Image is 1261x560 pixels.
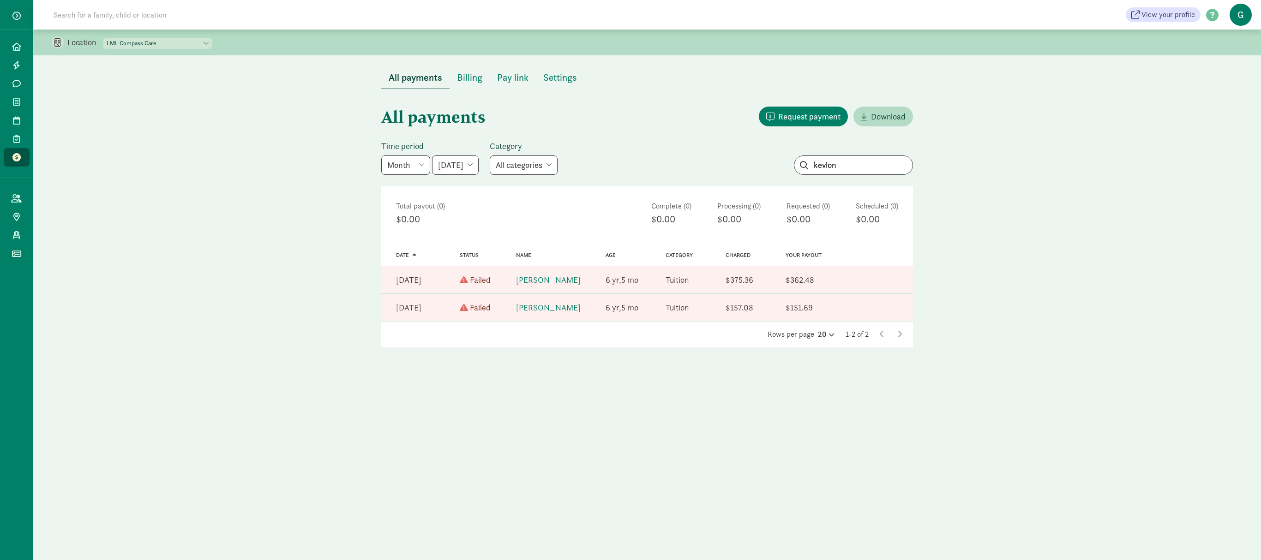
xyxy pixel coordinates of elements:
span: Pay link [497,70,528,85]
div: Requested (0) [787,201,830,212]
iframe: Chat Widget [1215,516,1261,560]
button: Request payment [759,107,848,126]
span: 5 [621,302,638,313]
a: Your payout [786,252,822,258]
span: 6 [606,274,621,285]
a: Settings [536,72,584,83]
div: 20 [818,329,835,340]
span: All payments [389,70,442,85]
button: Billing [450,66,490,89]
a: Category [666,252,693,258]
button: Settings [536,66,584,89]
a: [PERSON_NAME] [516,274,581,285]
span: Billing [457,70,482,85]
button: Pay link [490,66,536,89]
div: [DATE] [396,274,421,286]
span: View your profile [1141,9,1195,20]
div: $375.36 [726,274,753,286]
a: Date [396,252,416,258]
span: Download [871,110,906,123]
a: Charged [726,252,751,258]
div: $0.00 [787,212,830,226]
h1: All payments [381,100,645,133]
div: $0.00 [856,212,898,226]
div: $0.00 [717,212,761,226]
input: Search payments... [794,156,913,174]
span: G [1230,4,1252,26]
div: Scheduled (0) [856,201,898,212]
a: [PERSON_NAME] [516,302,581,313]
a: Name [516,252,531,258]
span: 6 [606,302,621,313]
a: Download [853,107,913,126]
a: Billing [450,72,490,83]
span: 5 [621,274,638,285]
div: Tuition [666,274,689,286]
div: Complete (0) [651,201,691,212]
div: Tuition [666,301,689,314]
p: Location [67,37,103,48]
a: Age [606,252,616,258]
label: Category [490,141,558,152]
span: Settings [543,70,577,85]
div: Processing (0) [717,201,761,212]
span: Date [396,252,409,258]
div: $157.08 [726,301,753,314]
span: Request payment [778,110,841,123]
span: Failed [470,274,491,285]
div: [DATE] [396,301,421,314]
div: Rows per page 1-2 of 2 [381,329,913,340]
a: Pay link [490,72,536,83]
a: View your profile [1126,7,1201,22]
div: $0.00 [396,212,625,226]
div: $362.48 [786,274,814,286]
a: All payments [381,72,450,83]
button: All payments [381,66,450,89]
span: Failed [470,302,491,313]
div: $0.00 [651,212,691,226]
a: Status [460,252,479,258]
div: $151.69 [786,301,813,314]
input: Search for a family, child or location [48,6,307,24]
div: Total payout (0) [396,201,625,212]
label: Time period [381,141,479,152]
